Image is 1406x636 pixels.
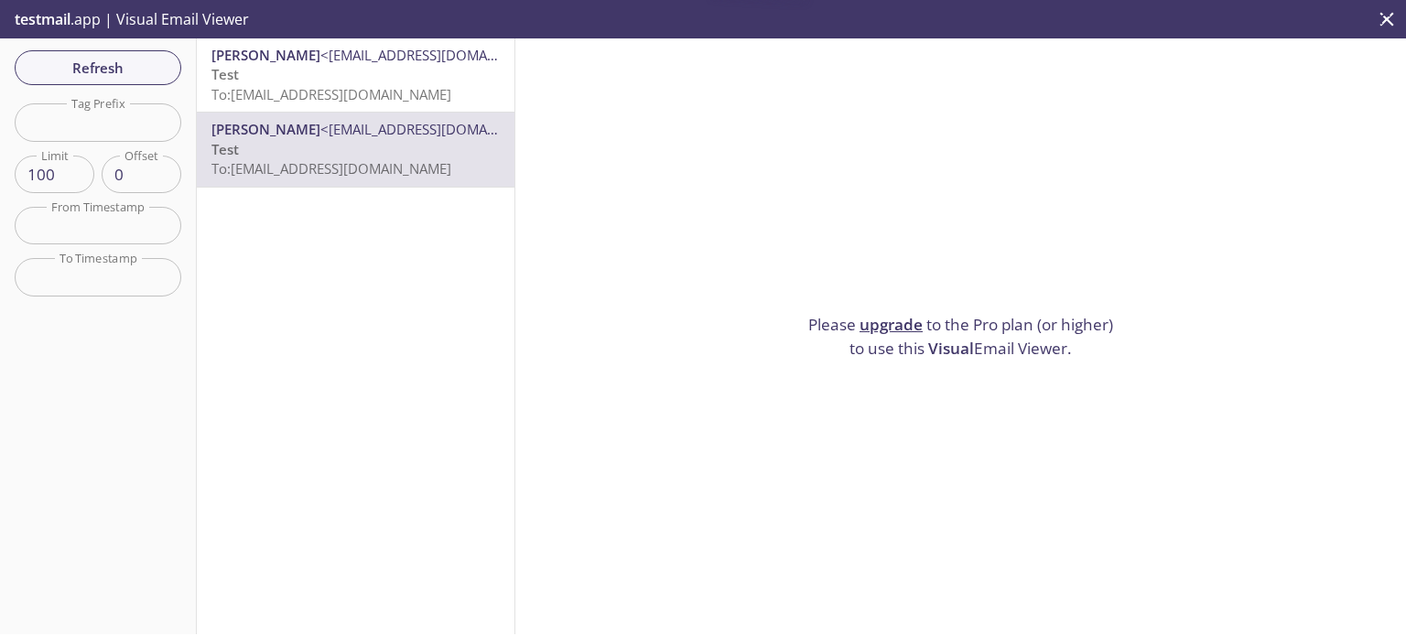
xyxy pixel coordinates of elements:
a: upgrade [860,314,923,335]
span: [PERSON_NAME] [211,120,320,138]
span: Test [211,140,239,158]
span: Visual [928,338,974,359]
span: <[EMAIL_ADDRESS][DOMAIN_NAME]> [320,120,557,138]
span: [PERSON_NAME] [211,46,320,64]
span: Test [211,65,239,83]
span: To: [EMAIL_ADDRESS][DOMAIN_NAME] [211,159,451,178]
span: To: [EMAIL_ADDRESS][DOMAIN_NAME] [211,85,451,103]
span: testmail [15,9,70,29]
span: Refresh [29,56,167,80]
p: Please to the Pro plan (or higher) to use this Email Viewer. [801,313,1121,360]
button: Refresh [15,50,181,85]
span: <[EMAIL_ADDRESS][DOMAIN_NAME]> [320,46,557,64]
div: [PERSON_NAME]<[EMAIL_ADDRESS][DOMAIN_NAME]>TestTo:[EMAIL_ADDRESS][DOMAIN_NAME] [197,113,514,186]
nav: emails [197,38,514,188]
div: [PERSON_NAME]<[EMAIL_ADDRESS][DOMAIN_NAME]>TestTo:[EMAIL_ADDRESS][DOMAIN_NAME] [197,38,514,112]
